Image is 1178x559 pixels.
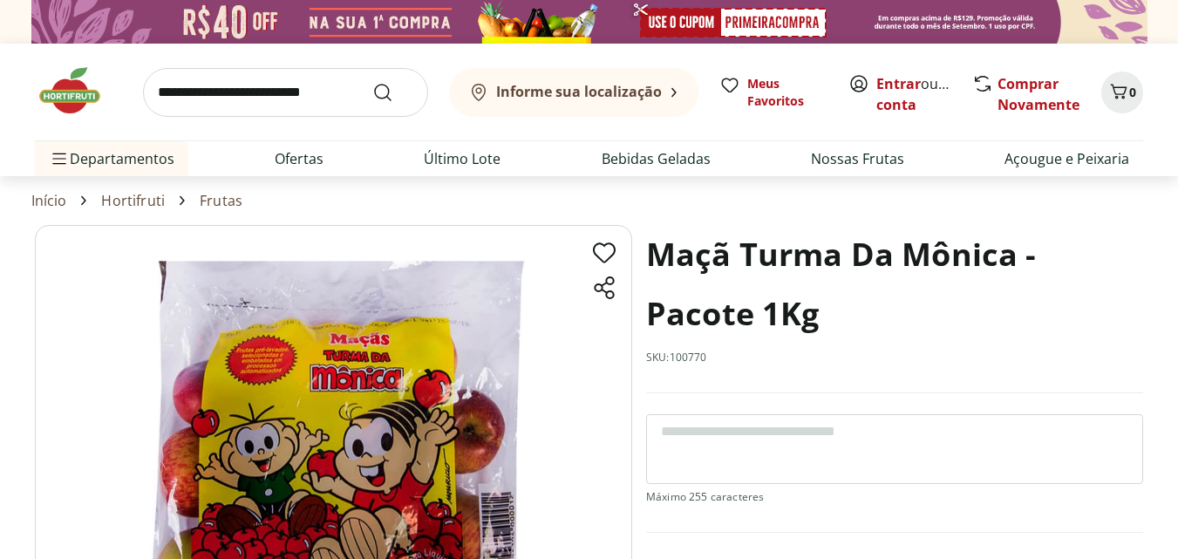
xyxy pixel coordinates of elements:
[1101,72,1143,113] button: Carrinho
[49,138,70,180] button: Menu
[876,74,972,114] a: Criar conta
[101,193,165,208] a: Hortifruti
[449,68,698,117] button: Informe sua localização
[646,225,1143,344] h1: Maçã Turma Da Mônica - Pacote 1Kg
[719,75,827,110] a: Meus Favoritos
[876,74,921,93] a: Entrar
[1004,148,1129,169] a: Açougue e Peixaria
[646,351,707,365] p: SKU: 100770
[275,148,323,169] a: Ofertas
[372,82,414,103] button: Submit Search
[998,74,1079,114] a: Comprar Novamente
[200,193,242,208] a: Frutas
[35,65,122,117] img: Hortifruti
[1129,84,1136,100] span: 0
[747,75,827,110] span: Meus Favoritos
[31,193,67,208] a: Início
[876,73,954,115] span: ou
[496,82,662,101] b: Informe sua localização
[143,68,428,117] input: search
[424,148,500,169] a: Último Lote
[602,148,711,169] a: Bebidas Geladas
[811,148,904,169] a: Nossas Frutas
[49,138,174,180] span: Departamentos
